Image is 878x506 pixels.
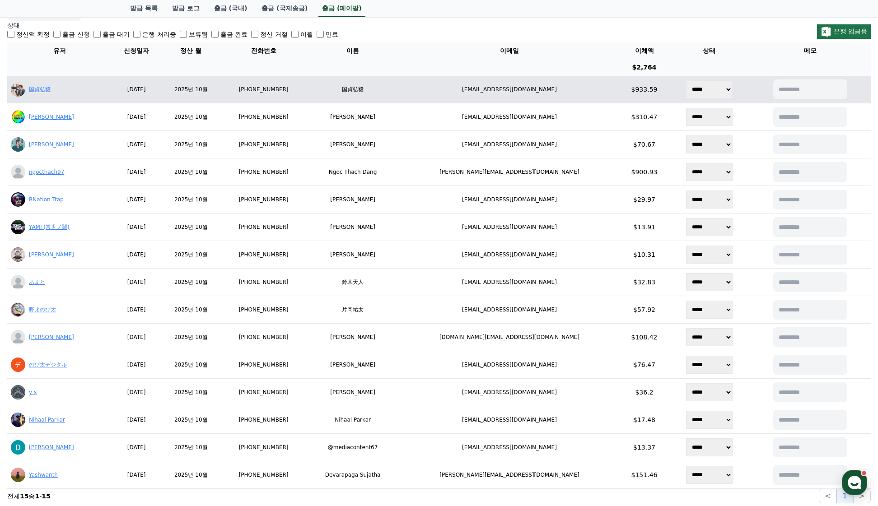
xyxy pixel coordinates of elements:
a: 대화 [60,286,117,309]
td: [PHONE_NUMBER] [221,461,306,489]
th: 유저 [7,42,112,59]
img: ACg8ocJzkinh6YmyEhZxQvQkErDdIfFFbTNxH8hi3r651B-3qzYPGjc=s96-c [11,110,25,124]
td: 国貞弘毅 [306,76,400,103]
td: [EMAIL_ADDRESS][DOMAIN_NAME] [400,406,620,434]
td: [PHONE_NUMBER] [221,324,306,351]
a: [PERSON_NAME] [29,334,74,340]
td: [DATE] [112,434,160,461]
td: [PHONE_NUMBER] [221,406,306,434]
td: [EMAIL_ADDRESS][DOMAIN_NAME] [400,351,620,379]
th: 이메일 [400,42,620,59]
span: 설정 [140,300,150,307]
img: ACg8ocI8RjBaWYUwl-lONcZUj55GKqi2uH0QDaxkfjhd_AdJuw36Na2O=s96-c [11,220,25,234]
button: 은행 입금용 [817,24,871,39]
p: $13.37 [623,443,665,452]
p: $108.42 [623,333,665,342]
p: $900.93 [623,167,665,176]
p: $310.47 [623,112,665,121]
td: 2025년 10월 [161,351,221,379]
td: 2025년 10월 [161,131,221,158]
label: 은행 처리중 [142,30,176,39]
p: $76.47 [623,360,665,369]
td: [PHONE_NUMBER] [221,158,306,186]
td: [EMAIL_ADDRESS][DOMAIN_NAME] [400,241,620,269]
button: > [853,489,871,503]
p: $10.31 [623,250,665,259]
td: [PHONE_NUMBER] [221,76,306,103]
label: 보류됨 [189,30,208,39]
td: [PHONE_NUMBER] [221,296,306,324]
a: [PERSON_NAME] [29,114,74,120]
td: [DATE] [112,461,160,489]
th: 신청일자 [112,42,160,59]
td: [PERSON_NAME] [306,131,400,158]
a: RNation Trap [29,196,64,203]
td: [PERSON_NAME][EMAIL_ADDRESS][DOMAIN_NAME] [400,461,620,489]
td: 2025년 10월 [161,269,221,296]
td: [DATE] [112,406,160,434]
label: 출금 신청 [62,30,89,39]
th: 메모 [749,42,871,59]
td: Devarapaga Sujatha [306,461,400,489]
a: 홈 [3,286,60,309]
td: [EMAIL_ADDRESS][DOMAIN_NAME] [400,186,620,214]
td: 2025년 10월 [161,461,221,489]
label: 이월 [300,30,313,39]
td: [PERSON_NAME] [306,351,400,379]
strong: 1 [35,492,39,500]
td: [EMAIL_ADDRESS][DOMAIN_NAME] [400,131,620,158]
td: [PERSON_NAME] [306,103,400,131]
td: [EMAIL_ADDRESS][DOMAIN_NAME] [400,434,620,461]
td: 2025년 10월 [161,103,221,131]
td: 2025년 10월 [161,296,221,324]
td: [PERSON_NAME] [306,186,400,214]
td: [DATE] [112,186,160,214]
img: ACg8ocIeB3fKyY6fN0GaUax-T_VWnRXXm1oBEaEwHbwvSvAQlCHff8Lg=s96-c [11,82,25,97]
label: 만료 [326,30,338,39]
td: 片岡祐太 [306,296,400,324]
td: [PERSON_NAME] [306,214,400,241]
p: 전체 중 - [7,492,51,501]
label: 정산 거절 [260,30,287,39]
img: profile_blank.webp [11,330,25,344]
td: [PHONE_NUMBER] [221,434,306,461]
a: YAMI (常世ノ闇) [29,224,70,230]
a: [PERSON_NAME] [29,141,74,148]
label: 정산액 확정 [16,30,50,39]
a: [PERSON_NAME] [29,251,74,258]
td: [DATE] [112,241,160,269]
img: ACg8ocK3JEjnH_T8Z6nMglmQ2sikzYh4rb3vSN4UMuyEDo16JslZILo0=s96-c [11,413,25,427]
a: あまと [29,279,45,285]
img: ACg8ocLJ9XZjw8dRQPv_2IOOIXAfuCedxFxtUOgA1NHcwTzEGDoIAg=s96-c [11,440,25,455]
th: 이체액 [619,42,669,59]
span: 대화 [83,300,93,307]
td: Nihaal Parkar [306,406,400,434]
p: $57.92 [623,305,665,314]
img: YY02Feb%203,%202025111948_f449cef82f809b920d244e00817e85147cead75a981b6423066e49d3a213e2e2.webp [11,247,25,262]
button: < [819,489,836,503]
td: [PERSON_NAME] [306,324,400,351]
td: [EMAIL_ADDRESS][DOMAIN_NAME] [400,76,620,103]
img: ACg8ocLvMi4oIqoBad7wrHa9QHXPHNHYYkW9v5RsHZT2r3h1-0ZX5uk=s96-c [11,137,25,152]
td: [PHONE_NUMBER] [221,103,306,131]
td: @mediacontent67 [306,434,400,461]
td: 2025년 10월 [161,406,221,434]
a: ngocthach97 [29,169,64,175]
td: 2025년 10월 [161,324,221,351]
td: [DATE] [112,103,160,131]
td: [PERSON_NAME] [306,379,400,406]
td: 2025년 10월 [161,186,221,214]
img: ACg8ocJrmQiGwyPD7V74KRPKiqRAchXtK7wOYqy57w1ry45d5k2ZqA=s96-c [11,357,25,372]
p: $70.67 [623,140,665,149]
td: [DATE] [112,296,160,324]
a: 野比のび太 [29,306,56,313]
td: [PHONE_NUMBER] [221,241,306,269]
td: [DATE] [112,379,160,406]
img: ACg8ocLSimGQaXkTpc10kwoVl__E5nGEOS5fO_vrZ3a-lpemSHgAYus=s96-c [11,468,25,482]
p: $32.83 [623,278,665,287]
td: 鈴木天人 [306,269,400,296]
td: [PHONE_NUMBER] [221,269,306,296]
img: profile_blank.webp [11,275,25,289]
td: [PERSON_NAME][EMAIL_ADDRESS][DOMAIN_NAME] [400,158,620,186]
p: $933.59 [623,85,665,94]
